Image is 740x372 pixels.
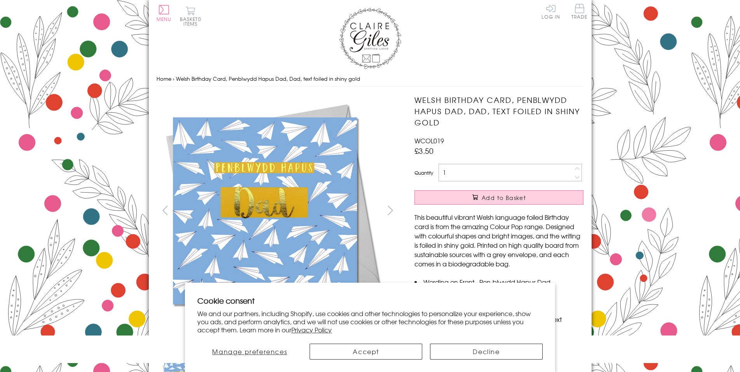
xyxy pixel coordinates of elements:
[414,145,434,156] span: £3.50
[176,75,360,82] span: Welsh Birthday Card, Penblwydd Hapus Dad, Dad, text foiled in shiny gold
[156,94,389,327] img: Welsh Birthday Card, Penblwydd Hapus Dad, Dad, text foiled in shiny gold
[173,75,174,82] span: ›
[180,6,201,26] button: Basket0 items
[197,344,302,360] button: Manage preferences
[430,344,543,360] button: Decline
[212,347,287,356] span: Manage preferences
[414,190,583,205] button: Add to Basket
[414,136,444,145] span: WCOL019
[157,5,172,21] button: Menu
[157,202,174,219] button: prev
[571,4,588,19] span: Trade
[482,194,526,202] span: Add to Basket
[157,75,171,82] a: Home
[414,94,583,128] h1: Welsh Birthday Card, Penblwydd Hapus Dad, Dad, text foiled in shiny gold
[197,295,543,306] h2: Cookie consent
[310,344,422,360] button: Accept
[414,277,583,287] li: Wording on Front - Pen-blwydd Hapus Dad
[183,16,201,27] span: 0 items
[542,4,560,19] a: Log In
[197,309,543,334] p: We and our partners, including Shopify, use cookies and other technologies to personalize your ex...
[157,16,172,23] span: Menu
[414,212,583,268] p: This beautiful vibrant Welsh language foiled Birthday card is from the amazing Colour Pop range. ...
[157,71,584,87] nav: breadcrumbs
[571,4,588,21] a: Trade
[339,8,401,69] img: Claire Giles Greetings Cards
[414,169,433,176] label: Quantity
[291,325,332,334] a: Privacy Policy
[399,94,632,327] img: Welsh Birthday Card, Penblwydd Hapus Dad, Dad, text foiled in shiny gold
[381,202,399,219] button: next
